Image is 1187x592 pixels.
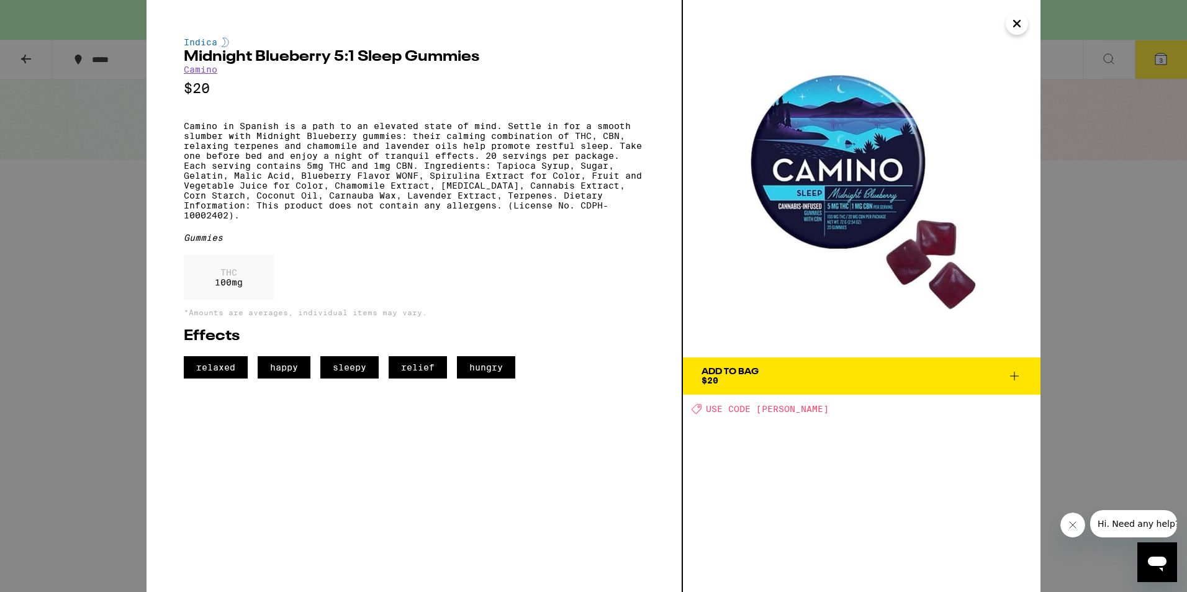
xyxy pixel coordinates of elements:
[184,50,644,65] h2: Midnight Blueberry 5:1 Sleep Gummies
[7,9,89,19] span: Hi. Need any help?
[222,37,229,47] img: indicaColor.svg
[258,356,310,379] span: happy
[184,65,217,74] a: Camino
[184,37,644,47] div: Indica
[184,356,248,379] span: relaxed
[1060,513,1085,537] iframe: Close message
[184,121,644,220] p: Camino in Spanish is a path to an elevated state of mind. Settle in for a smooth slumber with Mid...
[215,267,243,277] p: THC
[184,308,644,316] p: *Amounts are averages, individual items may vary.
[706,404,829,414] span: USE CODE [PERSON_NAME]
[184,233,644,243] div: Gummies
[184,255,274,300] div: 100 mg
[457,356,515,379] span: hungry
[320,356,379,379] span: sleepy
[389,356,447,379] span: relief
[1137,542,1177,582] iframe: Button to launch messaging window
[184,329,644,344] h2: Effects
[1006,12,1028,35] button: Close
[702,367,759,376] div: Add To Bag
[683,357,1040,395] button: Add To Bag$20
[702,375,718,385] span: $20
[1090,510,1177,537] iframe: Message from company
[184,81,644,96] p: $20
